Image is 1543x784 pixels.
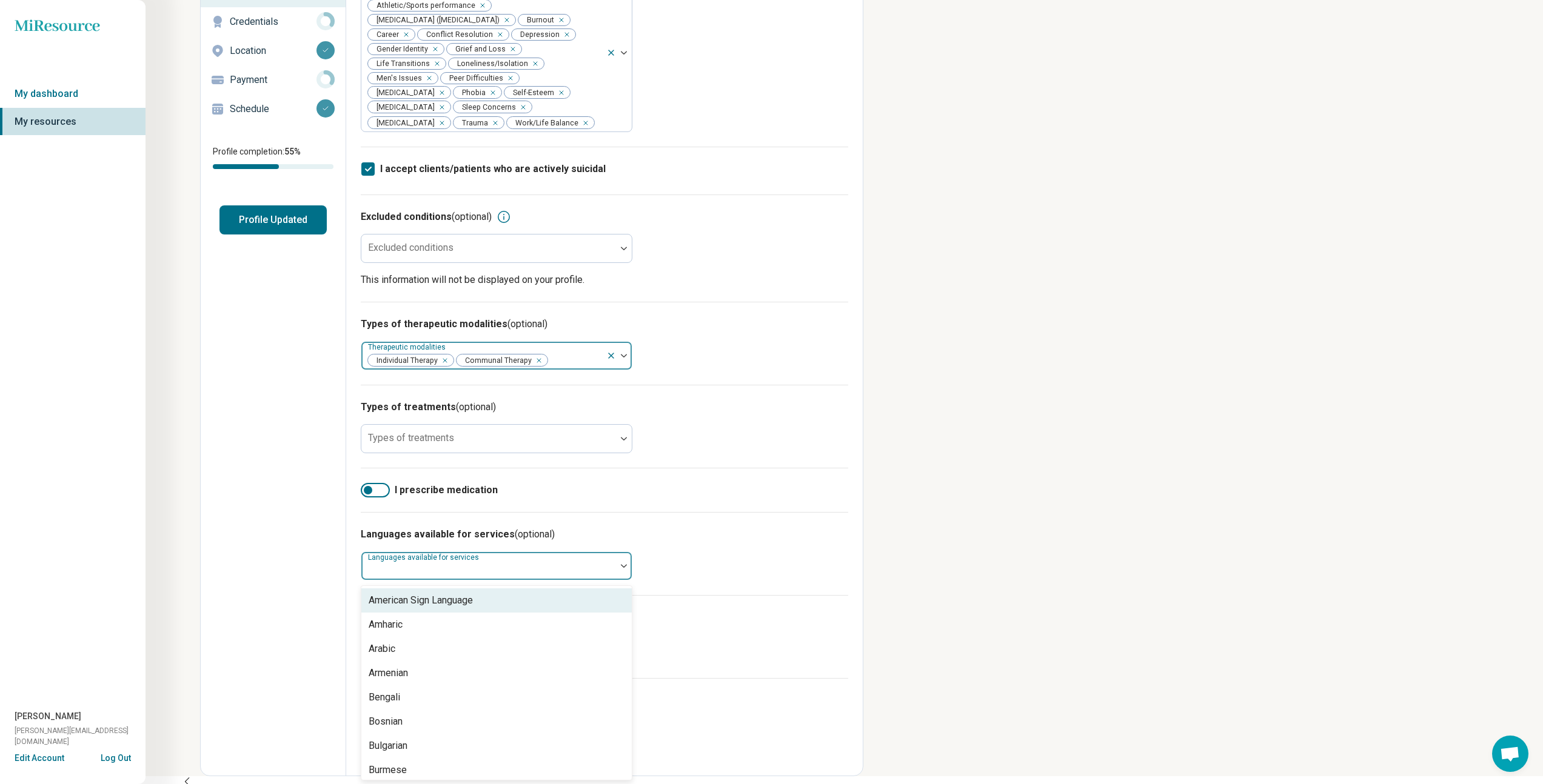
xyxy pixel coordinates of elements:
[369,714,403,729] div: Bosnian
[369,642,395,656] div: Arabic
[201,36,346,65] a: Location
[368,73,426,84] span: Men's Issues
[368,29,403,41] span: Career
[507,318,547,330] span: (optional)
[457,354,535,366] span: Communal Therapy
[361,400,848,414] h3: Types of treatments
[454,87,489,98] span: Phobia
[213,164,333,169] div: Profile completion
[368,87,438,98] span: [MEDICAL_DATA]
[369,617,403,632] div: Amharic
[101,752,131,762] button: Log Out
[368,58,433,70] span: Life Transitions
[230,102,316,116] p: Schedule
[230,44,316,58] p: Location
[201,138,346,176] div: Profile completion:
[368,117,438,128] span: [MEDICAL_DATA]
[230,73,316,87] p: Payment
[368,101,438,113] span: [MEDICAL_DATA]
[454,101,520,113] span: Sleep Concerns
[449,58,532,70] span: Loneliness/Isolation
[368,44,432,55] span: Gender Identity
[15,725,146,747] span: [PERSON_NAME][EMAIL_ADDRESS][DOMAIN_NAME]
[452,211,492,222] span: (optional)
[395,483,498,497] span: I prescribe medication
[518,15,558,26] span: Burnout
[369,690,400,705] div: Bengali
[368,553,481,562] label: Languages available for services
[15,752,64,765] button: Edit Account
[447,44,509,55] span: Grief and Loss
[219,205,327,234] button: Profile Updated
[456,401,496,413] span: (optional)
[361,273,848,287] p: This information will not be displayed on your profile.
[368,343,448,351] label: Therapeutic modalities
[369,739,407,753] div: Bulgarian
[369,763,407,777] div: Burmese
[15,710,81,723] span: [PERSON_NAME]
[368,432,454,443] label: Types of treatments
[230,15,316,29] p: Credentials
[515,528,555,540] span: (optional)
[201,65,346,95] a: Payment
[418,29,497,41] span: Conflict Resolution
[368,15,503,26] span: [MEDICAL_DATA] ([MEDICAL_DATA])
[201,95,346,124] a: Schedule
[441,73,507,84] span: Peer Difficulties
[507,117,582,128] span: Work/Life Balance
[368,242,454,253] label: Excluded conditions
[380,163,606,174] span: I accept clients/patients who are actively suicidal
[504,87,558,98] span: Self-Esteem
[454,117,492,128] span: Trauma
[361,317,848,331] h3: Types of therapeutic modalities
[284,147,301,156] span: 55 %
[201,7,346,36] a: Credentials
[368,354,441,366] span: Individual Therapy
[361,210,492,224] h3: Excluded conditions
[369,593,473,608] div: American Sign Language
[369,666,408,680] div: Armenian
[1492,736,1528,772] div: Open chat
[512,29,563,41] span: Depression
[361,527,848,542] h3: Languages available for services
